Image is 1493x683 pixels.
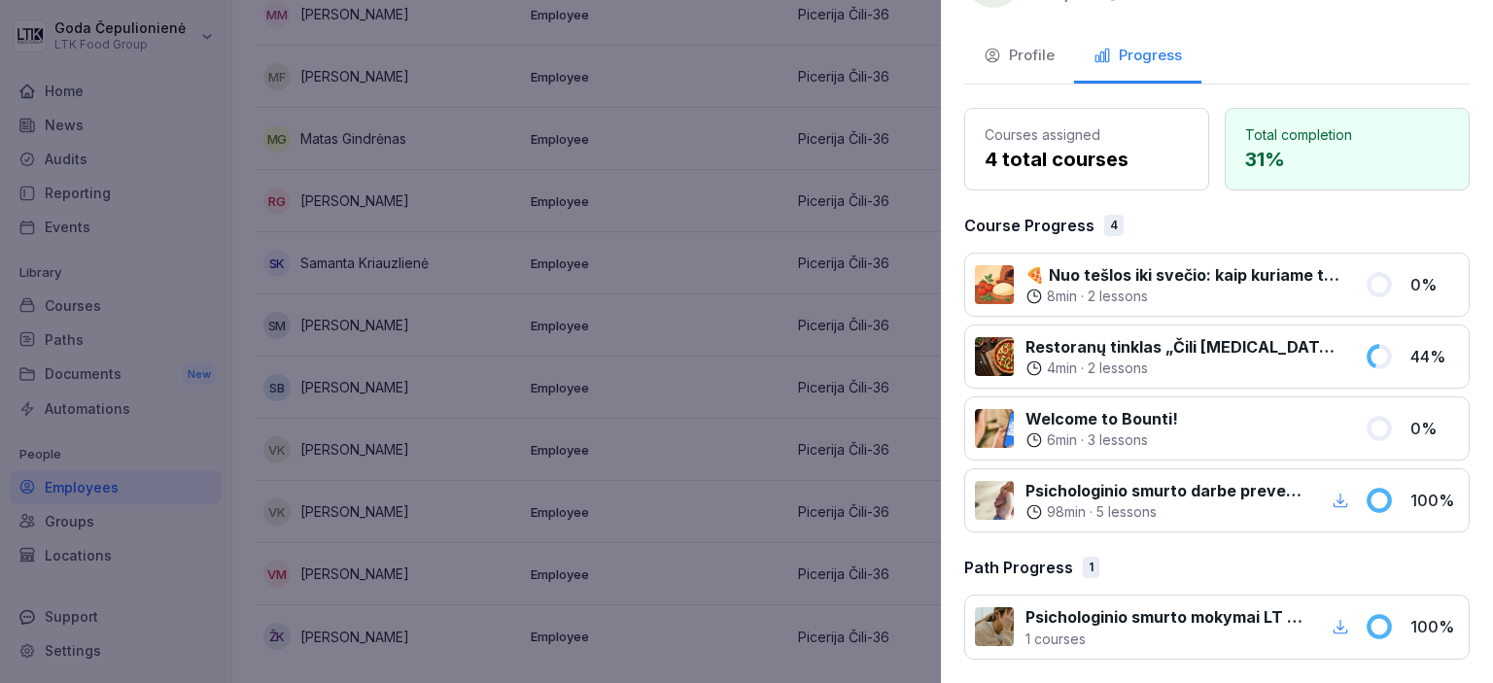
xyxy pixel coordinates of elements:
[1083,557,1099,578] div: 1
[985,145,1189,174] p: 4 total courses
[1245,145,1449,174] p: 31 %
[1410,615,1459,638] p: 100 %
[1025,407,1178,430] p: Welcome to Bounti!
[1025,359,1341,378] div: ·
[1088,287,1148,306] p: 2 lessons
[1088,359,1148,378] p: 2 lessons
[984,45,1055,67] div: Profile
[1025,335,1341,359] p: Restoranų tinklas „Čili [MEDICAL_DATA]" - Sėkmės istorija ir praktika
[1074,31,1201,84] button: Progress
[964,214,1094,237] p: Course Progress
[1096,502,1157,522] p: 5 lessons
[1245,124,1449,145] p: Total completion
[1088,430,1148,450] p: 3 lessons
[1104,215,1124,236] div: 4
[1025,502,1304,522] div: ·
[1025,263,1341,287] p: 🍕 Nuo tešlos iki svečio: kaip kuriame tobulą picą kasdien
[1025,605,1304,629] p: Psichologinio smurto mokymai LT ir RU - visos pareigybės
[964,556,1073,579] p: Path Progress
[1410,417,1459,440] p: 0 %
[1047,287,1077,306] p: 8 min
[1094,45,1182,67] div: Progress
[1047,359,1077,378] p: 4 min
[1025,287,1341,306] div: ·
[964,31,1074,84] button: Profile
[1410,273,1459,296] p: 0 %
[1025,629,1304,649] p: 1 courses
[1047,502,1086,522] p: 98 min
[1025,430,1178,450] div: ·
[1025,479,1304,502] p: Psichologinio smurto darbe prevencijos mokymai
[1410,489,1459,512] p: 100 %
[1047,430,1077,450] p: 6 min
[1410,345,1459,368] p: 44 %
[985,124,1189,145] p: Courses assigned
